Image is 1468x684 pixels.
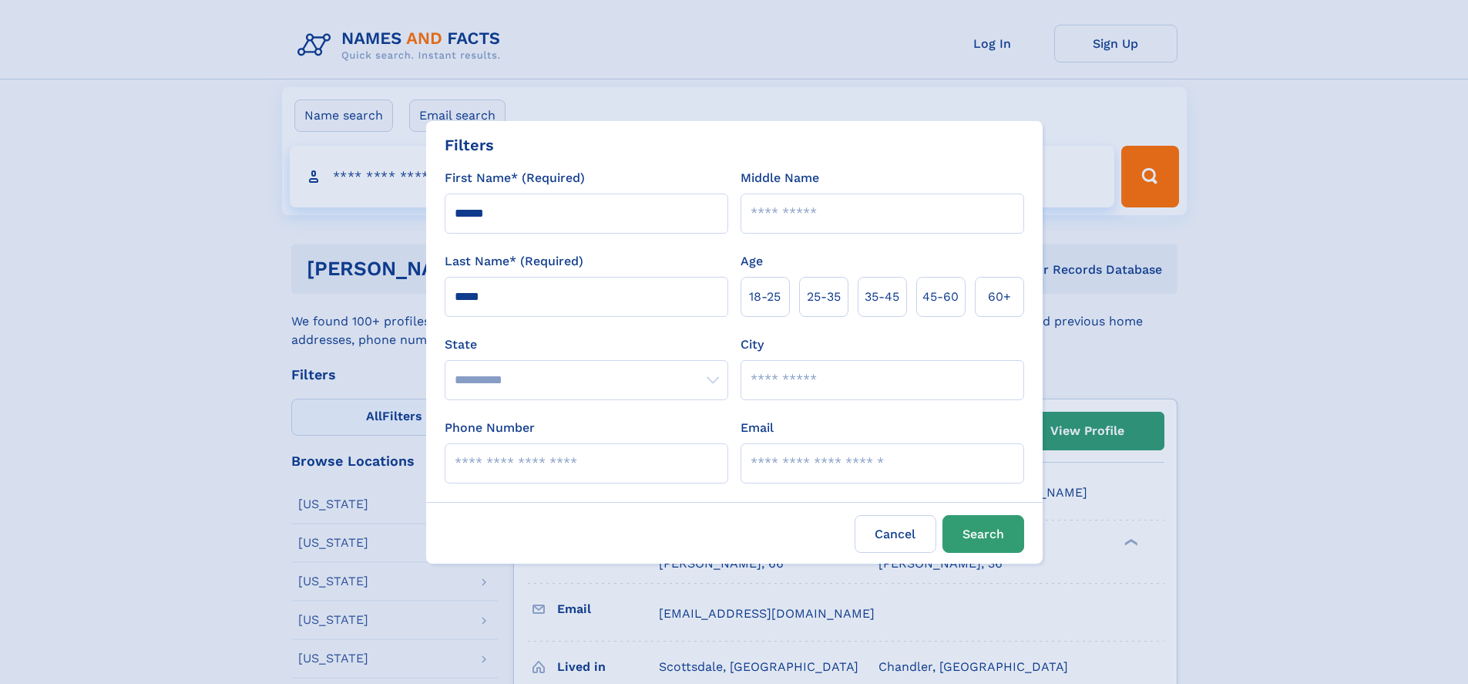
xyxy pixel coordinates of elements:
label: Last Name* (Required) [445,252,583,271]
span: 60+ [988,288,1011,306]
span: 18‑25 [749,288,781,306]
div: Filters [445,133,494,157]
label: Email [741,419,774,437]
label: State [445,335,728,354]
span: 45‑60 [922,288,959,306]
label: Middle Name [741,169,819,187]
label: First Name* (Required) [445,169,585,187]
label: City [741,335,764,354]
span: 35‑45 [865,288,899,306]
label: Phone Number [445,419,535,437]
button: Search [942,515,1024,553]
label: Cancel [855,515,936,553]
span: 25‑35 [807,288,841,306]
label: Age [741,252,763,271]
